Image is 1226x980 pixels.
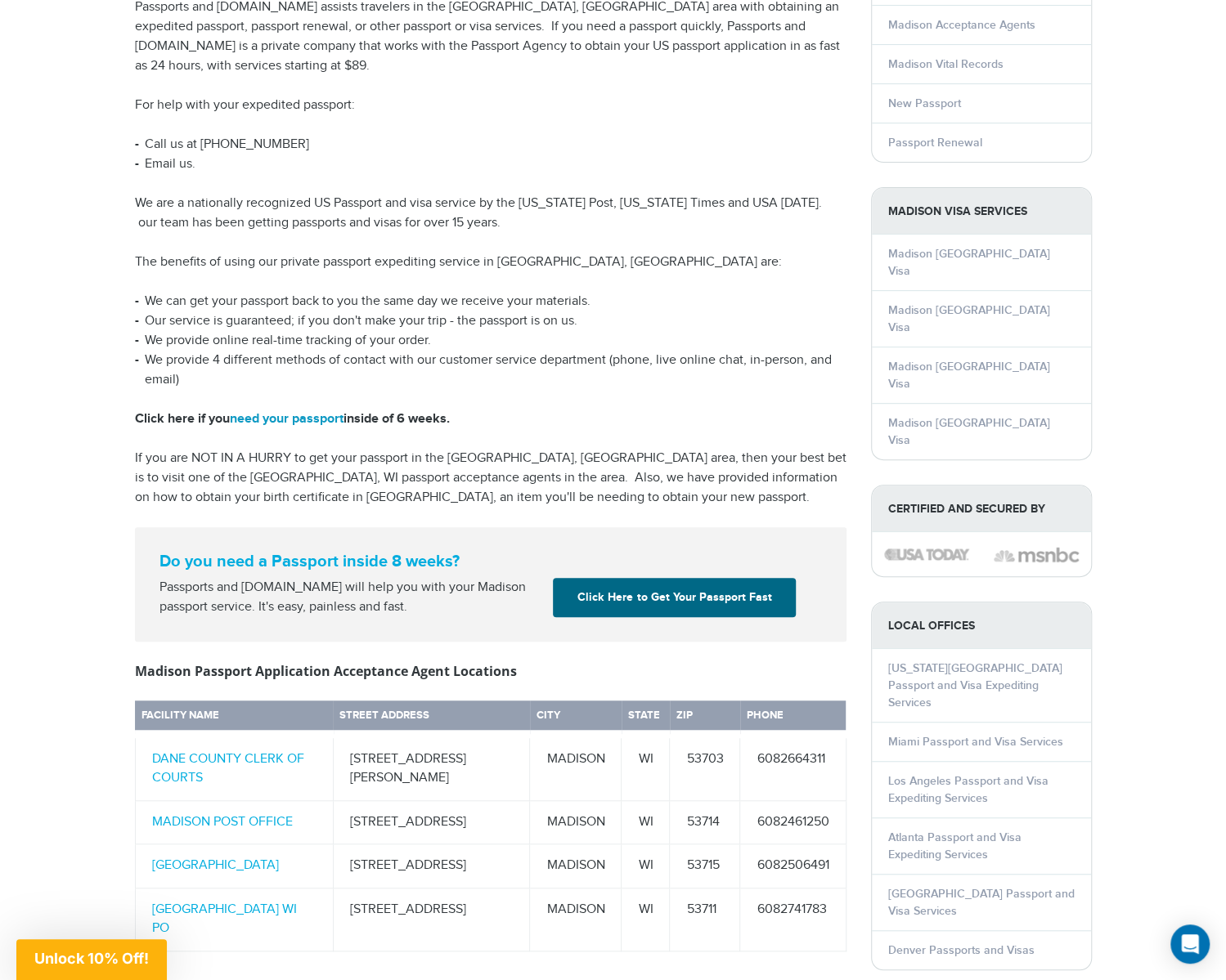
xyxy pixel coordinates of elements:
a: Madison [GEOGRAPHIC_DATA] Visa [888,360,1050,391]
td: [STREET_ADDRESS] [333,844,530,888]
p: We are a nationally recognized US Passport and visa service by the [US_STATE] Post, [US_STATE] Ti... [135,194,847,233]
td: MADISON [530,888,622,951]
li: Email us. [135,154,847,174]
strong: Madison Visa Services [872,188,1091,235]
th: Street Address [333,700,530,734]
strong: Do you need a Passport inside 8 weeks? [159,552,822,571]
strong: Click here if you inside of 6 weeks. [135,411,450,427]
a: MADISON POST OFFICE [152,814,293,830]
td: WI [622,800,670,844]
a: [GEOGRAPHIC_DATA] [152,857,279,873]
th: State [622,700,670,734]
div: Open Intercom Messenger [1170,924,1210,964]
a: Madison [GEOGRAPHIC_DATA] Visa [888,247,1050,278]
a: Madison Vital Records [888,57,1004,71]
a: [GEOGRAPHIC_DATA] Passport and Visa Services [888,887,1075,918]
a: Madison [GEOGRAPHIC_DATA] Visa [888,416,1050,447]
td: 6082664311 [740,734,846,800]
td: MADISON [530,800,622,844]
p: The benefits of using our private passport expediting service in [GEOGRAPHIC_DATA], [GEOGRAPHIC_D... [135,253,847,272]
td: 53703 [670,734,740,800]
li: We provide 4 different methods of contact with our customer service department (phone, live onlin... [135,351,847,390]
td: 53715 [670,844,740,888]
div: Passports and [DOMAIN_NAME] will help you with your Madison passport service. It's easy, painless... [153,578,547,617]
td: 6082506491 [740,844,846,888]
a: Click Here to Get Your Passport Fast [553,578,796,617]
a: [US_STATE][GEOGRAPHIC_DATA] Passport and Visa Expediting Services [888,661,1062,709]
a: Atlanta Passport and Visa Expediting Services [888,830,1022,861]
li: Our service is guaranteed; if you don't make your trip - the passport is on us. [135,311,847,331]
td: WI [622,734,670,800]
strong: Certified and Secured by [872,486,1091,532]
li: Call us at [PHONE_NUMBER] [135,135,847,154]
li: We provide online real-time tracking of your order. [135,331,847,351]
a: Denver Passports and Visas [888,943,1035,957]
p: For help with your expedited passport: [135,96,847,115]
img: image description [884,548,969,560]
h3: Madison Passport Application Acceptance Agent Locations [135,661,847,681]
a: Miami Passport and Visa Services [888,735,1063,749]
td: [STREET_ADDRESS] [333,888,530,951]
td: MADISON [530,734,622,800]
td: MADISON [530,844,622,888]
a: Madison [GEOGRAPHIC_DATA] Visa [888,303,1050,334]
td: 53714 [670,800,740,844]
div: Unlock 10% Off! [16,939,167,980]
td: [STREET_ADDRESS][PERSON_NAME] [333,734,530,800]
th: Zip [670,700,740,734]
a: Passport Renewal [888,136,982,150]
td: 6082461250 [740,800,846,844]
a: DANE COUNTY CLERK OF COURTS [152,751,304,785]
th: City [530,700,622,734]
a: Los Angeles Passport and Visa Expediting Services [888,774,1049,805]
a: Madison Acceptance Agents [888,18,1035,32]
span: Unlock 10% Off! [34,950,149,967]
td: WI [622,844,670,888]
a: [GEOGRAPHIC_DATA] WI PO [152,902,297,936]
th: Phone [740,700,846,734]
td: 6082741783 [740,888,846,951]
th: Facility Name [135,700,333,734]
td: [STREET_ADDRESS] [333,800,530,844]
td: WI [622,888,670,951]
a: need your passport [230,411,344,427]
img: image description [994,545,1079,565]
strong: LOCAL OFFICES [872,602,1091,649]
td: 53711 [670,888,740,951]
li: We can get your passport back to you the same day we receive your materials. [135,292,847,311]
a: New Passport [888,96,961,110]
p: If you are NOT IN A HURRY to get your passport in the [GEOGRAPHIC_DATA], [GEOGRAPHIC_DATA] area, ... [135,449,847,508]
